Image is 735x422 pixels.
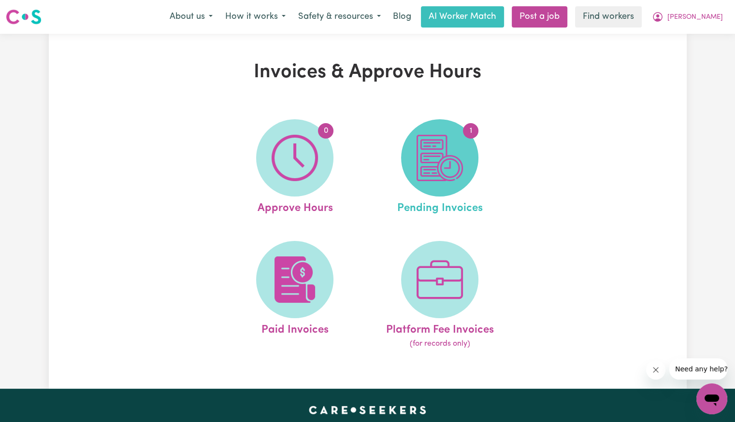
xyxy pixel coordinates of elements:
[696,383,727,414] iframe: Button to launch messaging window
[6,6,42,28] a: Careseekers logo
[370,119,509,217] a: Pending Invoices
[397,197,483,217] span: Pending Invoices
[512,6,567,28] a: Post a job
[292,7,387,27] button: Safety & resources
[6,7,58,14] span: Need any help?
[667,12,723,23] span: [PERSON_NAME]
[161,61,575,84] h1: Invoices & Approve Hours
[261,318,329,338] span: Paid Invoices
[386,318,494,338] span: Platform Fee Invoices
[421,6,504,28] a: AI Worker Match
[387,6,417,28] a: Blog
[257,197,332,217] span: Approve Hours
[163,7,219,27] button: About us
[370,241,509,350] a: Platform Fee Invoices(for records only)
[6,8,42,26] img: Careseekers logo
[410,338,470,350] span: (for records only)
[463,123,478,139] span: 1
[309,406,426,414] a: Careseekers home page
[575,6,642,28] a: Find workers
[669,358,727,380] iframe: Message from company
[225,241,364,350] a: Paid Invoices
[318,123,333,139] span: 0
[646,360,665,380] iframe: Close message
[219,7,292,27] button: How it works
[646,7,729,27] button: My Account
[225,119,364,217] a: Approve Hours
